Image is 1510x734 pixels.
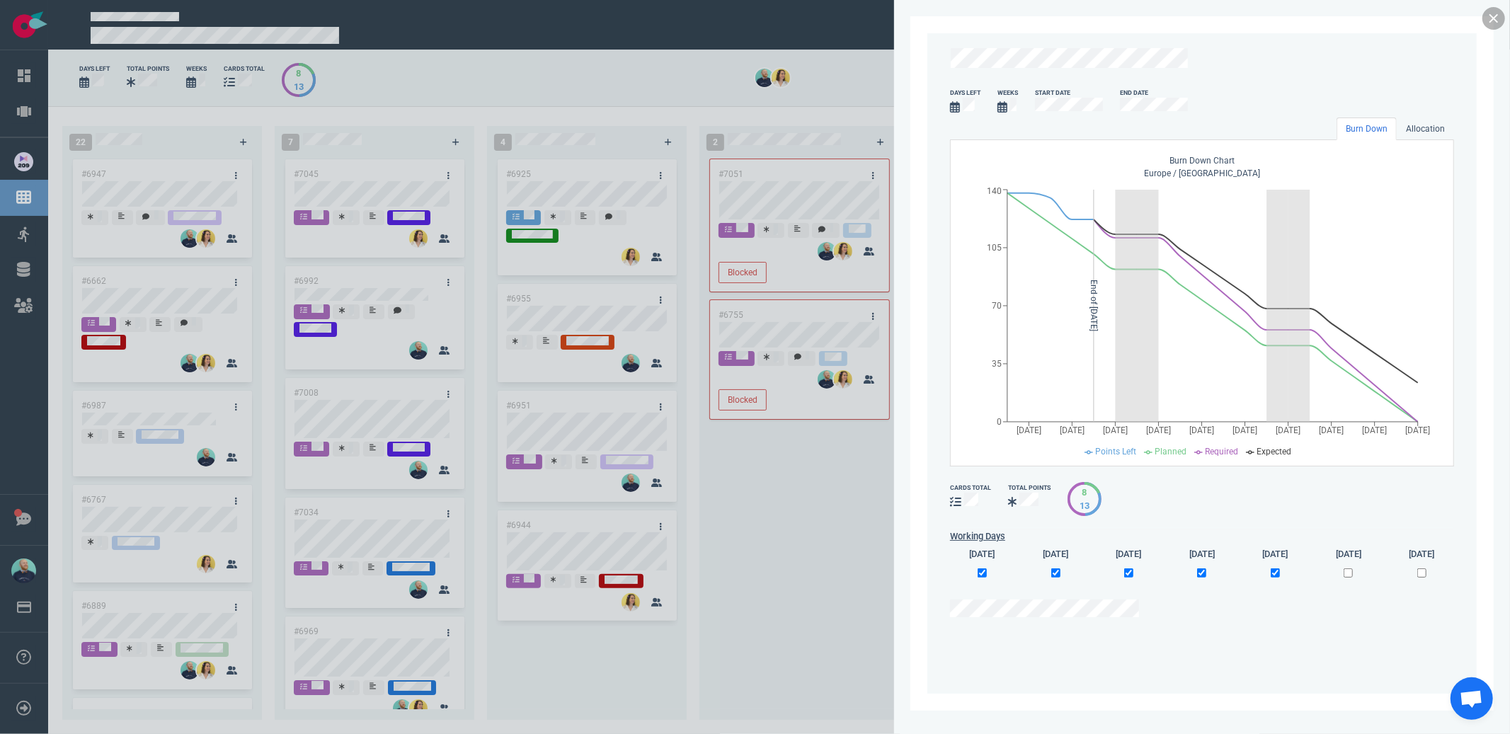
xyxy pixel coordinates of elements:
[997,88,1018,98] div: Weeks
[1189,547,1215,561] label: [DATE]
[987,186,1002,196] tspan: 140
[1120,88,1188,98] div: End Date
[1043,547,1068,561] label: [DATE]
[950,88,980,98] div: days left
[1089,280,1099,331] tspan: End of [DATE]
[1096,447,1137,457] span: Points Left
[1017,425,1041,435] tspan: [DATE]
[1189,425,1214,435] tspan: [DATE]
[987,243,1002,253] tspan: 105
[1146,425,1171,435] tspan: [DATE]
[1337,117,1397,140] a: Burn Down
[992,301,1002,311] tspan: 70
[1155,447,1187,457] span: Planned
[1406,425,1431,435] tspan: [DATE]
[965,154,1439,183] div: Europe / [GEOGRAPHIC_DATA]
[992,359,1002,369] tspan: 35
[950,529,1454,543] label: Working Days
[1262,547,1288,561] label: [DATE]
[1362,425,1387,435] tspan: [DATE]
[1397,117,1454,140] a: Allocation
[1060,425,1085,435] tspan: [DATE]
[1206,447,1239,457] span: Required
[1232,425,1257,435] tspan: [DATE]
[1451,677,1493,720] div: Ouvrir le chat
[1257,447,1292,457] span: Expected
[1116,547,1142,561] label: [DATE]
[970,547,995,561] label: [DATE]
[997,417,1002,427] tspan: 0
[1319,425,1344,435] tspan: [DATE]
[1409,547,1434,561] label: [DATE]
[1169,156,1235,166] span: Burn Down Chart
[1008,483,1051,493] div: Total Points
[1103,425,1128,435] tspan: [DATE]
[1080,499,1089,512] div: 13
[1276,425,1300,435] tspan: [DATE]
[1035,88,1103,98] div: Start Date
[1336,547,1361,561] label: [DATE]
[950,483,991,493] div: cards total
[1080,486,1089,499] div: 8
